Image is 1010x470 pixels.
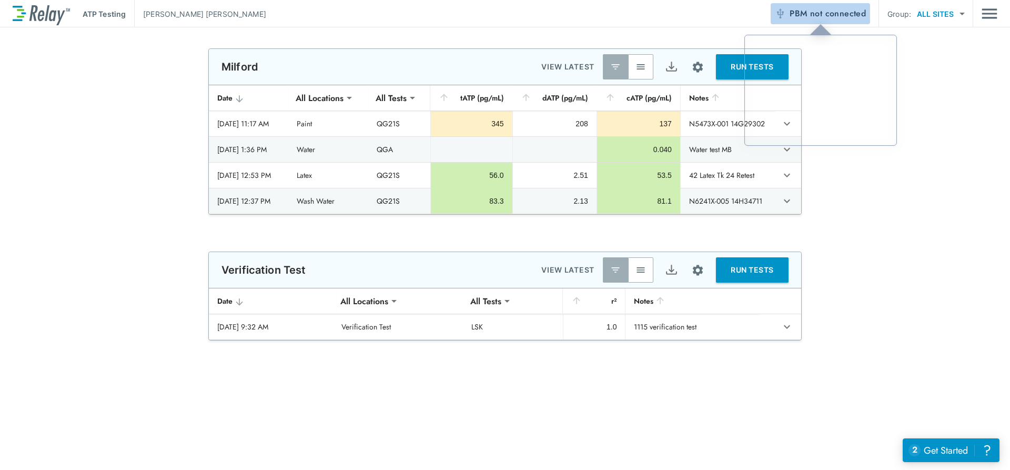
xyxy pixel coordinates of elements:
[691,61,704,74] img: Settings Icon
[605,170,672,181] div: 53.5
[680,111,775,136] td: N5473X-001 14G29302
[790,6,866,21] span: PBM
[745,35,896,145] iframe: tooltip
[288,188,368,214] td: Wash Water
[209,288,333,314] th: Date
[625,314,759,339] td: 1115 verification test
[982,4,997,24] img: Drawer Icon
[333,314,463,339] td: Verification Test
[541,61,594,73] p: VIEW LATEST
[368,87,414,108] div: All Tests
[605,118,672,129] div: 137
[521,196,588,206] div: 2.13
[605,196,672,206] div: 81.1
[439,118,504,129] div: 345
[217,118,280,129] div: [DATE] 11:17 AM
[463,291,509,312] div: All Tests
[635,62,646,72] img: View All
[635,265,646,275] img: View All
[288,111,368,136] td: Paint
[684,53,712,81] button: Site setup
[778,192,796,210] button: expand row
[716,54,789,79] button: RUN TESTS
[439,92,504,104] div: tATP (pg/mL)
[605,144,672,155] div: 0.040
[143,8,266,19] p: [PERSON_NAME] [PERSON_NAME]
[521,170,588,181] div: 2.51
[689,92,767,104] div: Notes
[778,166,796,184] button: expand row
[680,163,775,188] td: 42 Latex Tk 24 Retest
[288,87,351,108] div: All Locations
[209,288,801,340] table: sticky table
[775,8,785,19] img: Offline Icon
[665,264,678,277] img: Export Icon
[634,295,750,307] div: Notes
[691,264,704,277] img: Settings Icon
[680,137,775,162] td: Water test MB
[209,85,288,111] th: Date
[83,8,126,19] p: ATP Testing
[439,196,504,206] div: 83.3
[521,92,588,104] div: dATP (pg/mL)
[610,62,621,72] img: Latest
[221,61,258,73] p: Milford
[716,257,789,283] button: RUN TESTS
[368,137,430,162] td: QGA
[439,170,504,181] div: 56.0
[665,61,678,74] img: Export Icon
[541,264,594,276] p: VIEW LATEST
[610,265,621,275] img: Latest
[771,3,870,24] button: PBM not connected
[887,8,911,19] p: Group:
[572,322,617,332] div: 1.0
[903,438,999,462] iframe: Resource center
[368,111,430,136] td: QG21S
[463,314,563,339] td: LSK
[680,188,775,214] td: N6241X-005 14H34711
[217,322,325,332] div: [DATE] 9:32 AM
[209,85,801,214] table: sticky table
[217,196,280,206] div: [DATE] 12:37 PM
[982,4,997,24] button: Main menu
[368,163,430,188] td: QG21S
[288,163,368,188] td: Latex
[333,291,396,312] div: All Locations
[217,170,280,181] div: [DATE] 12:53 PM
[13,3,70,25] img: LuminUltra Relay
[605,92,672,104] div: cATP (pg/mL)
[778,141,796,158] button: expand row
[521,118,588,129] div: 208
[659,54,684,79] button: Export
[221,264,306,276] p: Verification Test
[217,144,280,155] div: [DATE] 1:36 PM
[368,188,430,214] td: QG21S
[778,318,796,336] button: expand row
[684,256,712,284] button: Site setup
[571,295,617,307] div: r²
[288,137,368,162] td: Water
[810,7,866,19] span: not connected
[659,257,684,283] button: Export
